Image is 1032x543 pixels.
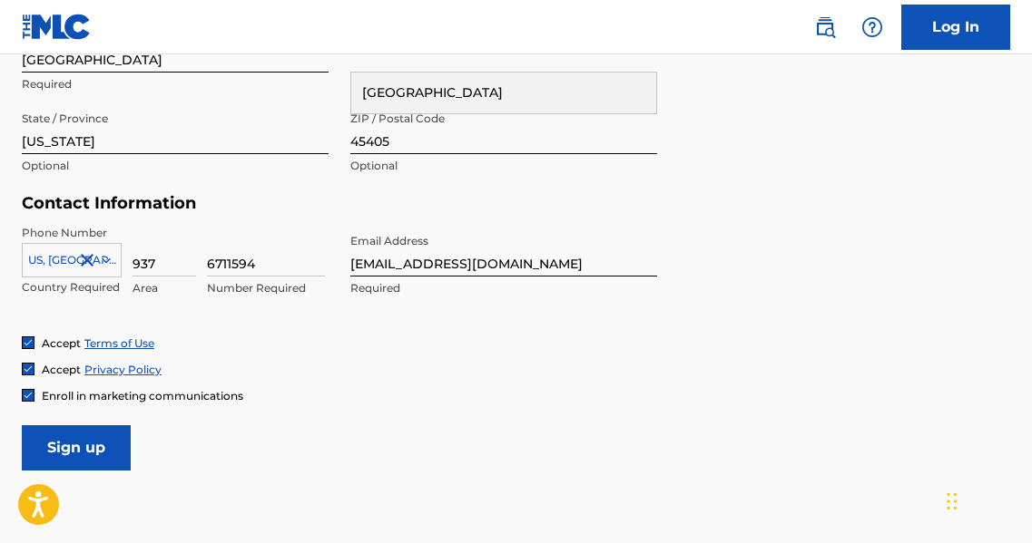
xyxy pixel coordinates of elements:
[22,425,131,470] input: Sign up
[42,336,81,350] span: Accept
[22,76,329,92] p: Required
[351,73,656,113] div: [GEOGRAPHIC_DATA]
[23,337,34,348] img: checkbox
[207,280,325,296] p: Number Required
[84,363,162,376] a: Privacy Policy
[941,456,1032,543] iframe: Chat Widget
[22,279,122,296] p: Country Required
[42,363,81,376] span: Accept
[133,280,196,296] p: Area
[22,158,329,174] p: Optional
[350,280,657,296] p: Required
[350,158,657,174] p: Optional
[861,16,883,38] img: help
[854,9,890,45] div: Help
[42,389,243,402] span: Enroll in marketing communications
[814,16,836,38] img: search
[23,364,34,374] img: checkbox
[22,14,92,40] img: MLC Logo
[22,193,657,214] h5: Contact Information
[23,390,34,401] img: checkbox
[807,9,843,45] a: Public Search
[947,474,958,528] div: Drag
[901,5,1010,50] a: Log In
[84,336,154,350] a: Terms of Use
